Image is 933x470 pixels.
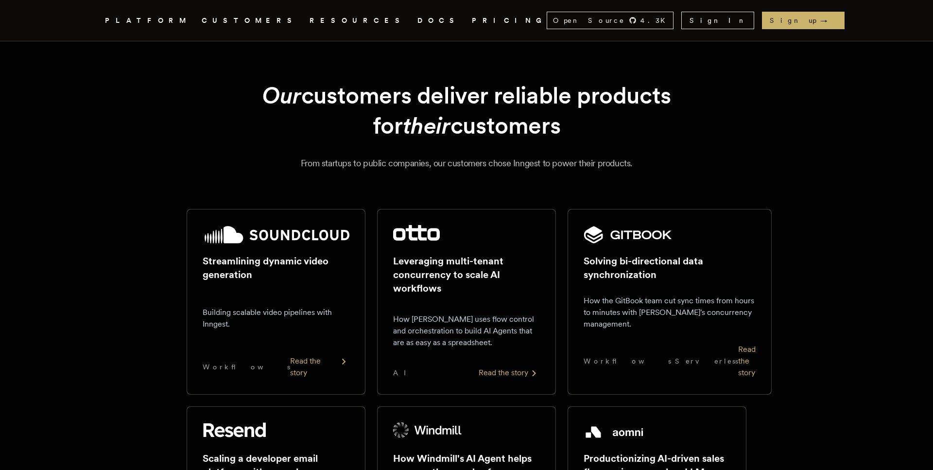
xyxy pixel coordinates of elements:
[393,225,440,241] img: Otto
[393,254,540,295] h2: Leveraging multi-tenant concurrency to scale AI workflows
[584,225,672,244] img: GitBook
[202,15,298,27] a: CUSTOMERS
[584,422,645,442] img: Aomni
[568,209,746,395] a: GitBook logoSolving bi-directional data synchronizationHow the GitBook team cut sync times from h...
[117,157,816,170] p: From startups to public companies, our customers chose Inngest to power their products.
[262,81,301,109] em: Our
[640,16,671,25] span: 4.3 K
[203,422,266,438] img: Resend
[403,111,450,139] em: their
[290,355,349,379] div: Read the story
[472,15,547,27] a: PRICING
[762,12,845,29] a: Sign up
[393,422,462,438] img: Windmill
[210,80,723,141] h1: customers deliver reliable products for customers
[203,362,290,372] span: Workflows
[310,15,406,27] button: RESOURCES
[584,254,756,281] h2: Solving bi-directional data synchronization
[738,344,756,379] div: Read the story
[393,313,540,348] p: How [PERSON_NAME] uses flow control and orchestration to build AI Agents that are as easy as a sp...
[187,209,365,395] a: SoundCloud logoStreamlining dynamic video generationBuilding scalable video pipelines with Innges...
[105,15,190,27] button: PLATFORM
[417,15,460,27] a: DOCS
[203,225,349,244] img: SoundCloud
[203,307,349,330] p: Building scalable video pipelines with Inngest.
[479,367,540,379] div: Read the story
[681,12,754,29] a: Sign In
[675,356,738,366] span: Serverless
[377,209,556,395] a: Otto logoLeveraging multi-tenant concurrency to scale AI workflowsHow [PERSON_NAME] uses flow con...
[393,368,415,378] span: AI
[203,254,349,281] h2: Streamlining dynamic video generation
[584,356,671,366] span: Workflows
[820,16,837,25] span: →
[553,16,625,25] span: Open Source
[584,295,756,330] p: How the GitBook team cut sync times from hours to minutes with [PERSON_NAME]'s concurrency manage...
